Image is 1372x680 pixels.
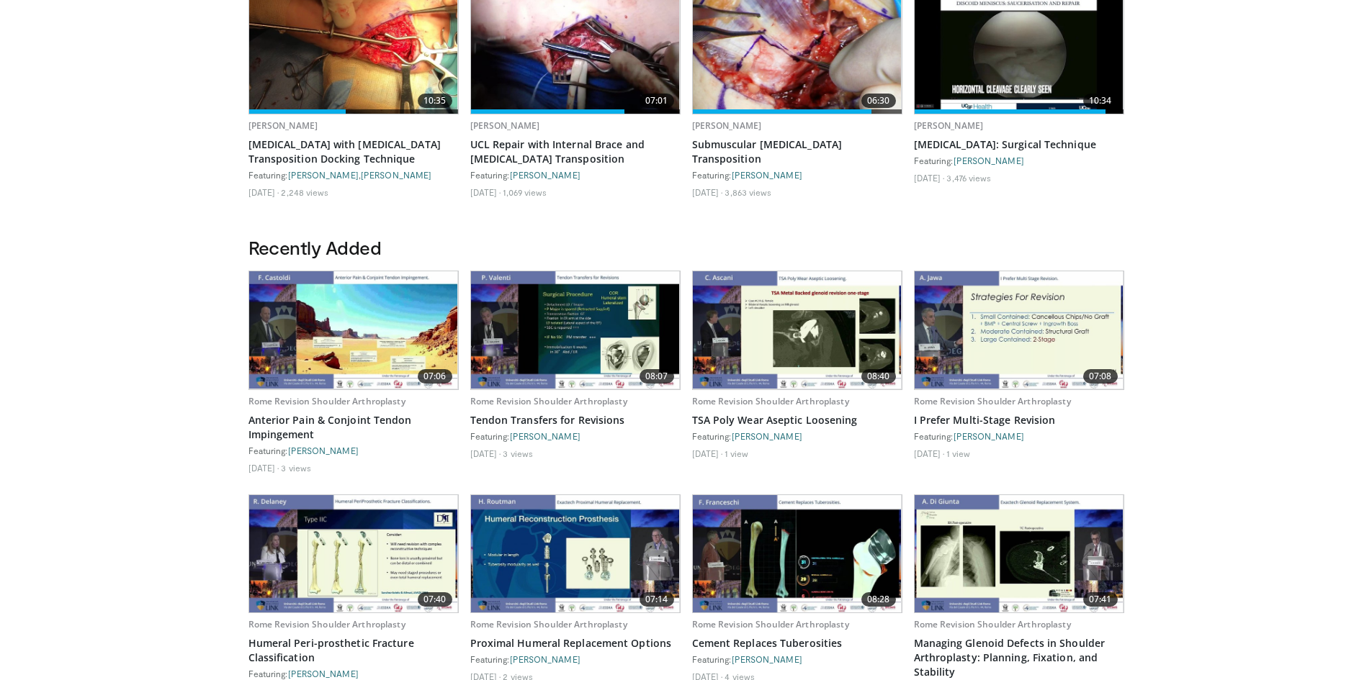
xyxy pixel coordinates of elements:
[470,618,627,630] a: Rome Revision Shoulder Arthroplasty
[725,448,748,459] li: 1 view
[470,169,681,181] div: Featuring:
[418,369,452,384] span: 07:06
[248,137,459,166] a: [MEDICAL_DATA] with [MEDICAL_DATA] Transposition Docking Technique
[470,430,681,442] div: Featuring:
[692,413,902,427] a: TSA Poly Wear Aseptic Loosening
[861,369,896,384] span: 08:40
[732,654,802,664] a: [PERSON_NAME]
[510,431,580,441] a: [PERSON_NAME]
[914,137,1124,152] a: [MEDICAL_DATA]: Surgical Technique
[725,186,771,198] li: 3,863 views
[954,155,1024,166] a: [PERSON_NAME]
[249,271,458,389] a: 07:06
[692,618,849,630] a: Rome Revision Shoulder Arthroplasty
[914,119,984,132] a: [PERSON_NAME]
[914,395,1071,407] a: Rome Revision Shoulder Arthroplasty
[692,653,902,665] div: Featuring:
[510,170,580,180] a: [PERSON_NAME]
[470,653,681,665] div: Featuring:
[914,618,1071,630] a: Rome Revision Shoulder Arthroplasty
[692,186,723,198] li: [DATE]
[503,448,533,459] li: 3 views
[914,430,1124,442] div: Featuring:
[470,413,681,427] a: Tendon Transfers for Revisions
[914,155,1124,166] div: Featuring:
[640,369,674,384] span: 08:07
[418,94,452,108] span: 10:35
[693,495,902,612] a: 08:28
[1083,592,1118,607] span: 07:41
[281,462,311,473] li: 3 views
[248,119,318,132] a: [PERSON_NAME]
[861,592,896,607] span: 08:28
[732,170,802,180] a: [PERSON_NAME]
[248,618,405,630] a: Rome Revision Shoulder Arthroplasty
[288,170,359,180] a: [PERSON_NAME]
[915,271,1124,389] img: a3fe917b-418f-4b37-ad2e-b0d12482d850.620x360_q85_upscale.jpg
[288,668,359,679] a: [PERSON_NAME]
[248,445,459,456] div: Featuring:
[470,636,681,650] a: Proximal Humeral Replacement Options
[248,636,459,665] a: Humeral Peri-prosthetic Fracture Classification
[692,137,902,166] a: Submuscular [MEDICAL_DATA] Transposition
[248,169,459,181] div: Featuring: ,
[470,137,681,166] a: UCL Repair with Internal Brace and [MEDICAL_DATA] Transposition
[946,172,991,183] li: 3,476 views
[693,271,902,389] a: 08:40
[288,445,359,455] a: [PERSON_NAME]
[914,413,1124,427] a: I Prefer Multi-Stage Revision
[693,271,902,389] img: b9682281-d191-4971-8e2c-52cd21f8feaa.620x360_q85_upscale.jpg
[692,636,902,650] a: Cement Replaces Tuberosities
[249,495,458,612] a: 07:40
[248,462,279,473] li: [DATE]
[640,592,674,607] span: 07:14
[248,186,279,198] li: [DATE]
[471,495,680,612] a: 07:14
[471,271,680,389] a: 08:07
[470,448,501,459] li: [DATE]
[915,495,1124,612] a: 07:41
[418,592,452,607] span: 07:40
[248,668,459,679] div: Featuring:
[692,395,849,407] a: Rome Revision Shoulder Arthroplasty
[510,654,580,664] a: [PERSON_NAME]
[693,495,902,612] img: 8042dcb6-8246-440b-96e3-b3fdfd60ef0a.620x360_q85_upscale.jpg
[954,431,1024,441] a: [PERSON_NAME]
[503,186,547,198] li: 1,069 views
[1083,369,1118,384] span: 07:08
[471,271,680,389] img: f121adf3-8f2a-432a-ab04-b981073a2ae5.620x360_q85_upscale.jpg
[249,271,458,389] img: 8037028b-5014-4d38-9a8c-71d966c81743.620x360_q85_upscale.jpg
[946,448,970,459] li: 1 view
[692,430,902,442] div: Featuring:
[915,495,1124,612] img: 20d82a31-24c1-4cf8-8505-f6583b54eaaf.620x360_q85_upscale.jpg
[248,413,459,442] a: Anterior Pain & Conjoint Tendon Impingement
[732,431,802,441] a: [PERSON_NAME]
[471,495,680,612] img: 3d690308-9757-4d1f-b0cf-d2daa646b20c.620x360_q85_upscale.jpg
[640,94,674,108] span: 07:01
[861,94,896,108] span: 06:30
[915,271,1124,389] a: 07:08
[914,172,945,183] li: [DATE]
[692,169,902,181] div: Featuring:
[281,186,328,198] li: 2,248 views
[470,186,501,198] li: [DATE]
[692,448,723,459] li: [DATE]
[248,236,1124,259] h3: Recently Added
[914,448,945,459] li: [DATE]
[692,119,762,132] a: [PERSON_NAME]
[914,636,1124,679] a: Managing Glenoid Defects in Shoulder Arthroplasty: Planning, Fixation, and Stability
[361,170,431,180] a: [PERSON_NAME]
[1083,94,1118,108] span: 10:34
[249,495,458,612] img: c89197b7-361e-43d5-a86e-0b48a5cfb5ba.620x360_q85_upscale.jpg
[248,395,405,407] a: Rome Revision Shoulder Arthroplasty
[470,119,540,132] a: [PERSON_NAME]
[470,395,627,407] a: Rome Revision Shoulder Arthroplasty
